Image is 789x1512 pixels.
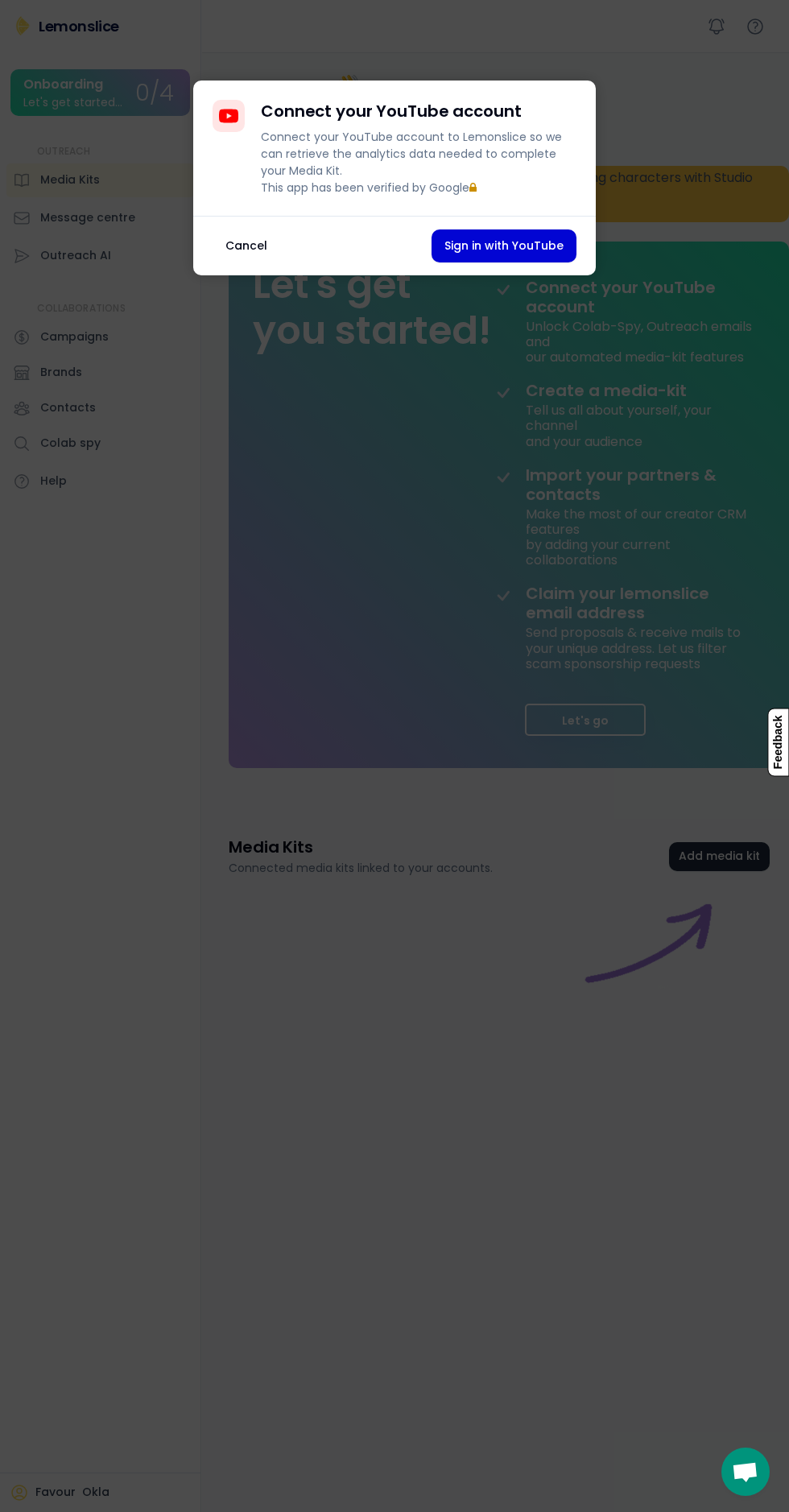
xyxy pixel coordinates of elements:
button: Cancel [213,229,280,262]
button: Sign in with YouTube [432,229,576,262]
div: Connect your YouTube account to Lemonslice so we can retrieve the analytics data needed to comple... [261,129,576,196]
h4: Connect your YouTube account [261,100,522,122]
div: Open chat [721,1448,770,1496]
img: YouTubeIcon.svg [219,106,238,126]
